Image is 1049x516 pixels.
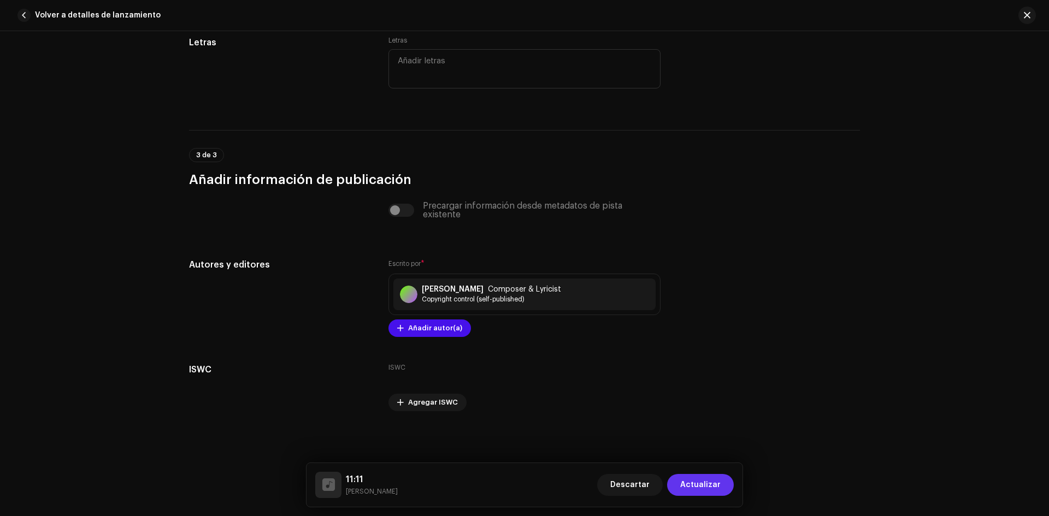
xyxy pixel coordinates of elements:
[346,486,398,497] small: 11:11
[422,295,561,304] span: Copyright control (self-published)
[189,36,371,49] h5: Letras
[488,285,561,294] span: Composer & Lyricist
[408,392,458,413] span: Agregar ISWC
[610,474,650,496] span: Descartar
[388,260,421,267] small: Escrito por
[388,363,405,372] label: ISWC
[422,285,484,294] strong: [PERSON_NAME]
[667,474,734,496] button: Actualizar
[196,152,217,158] span: 3 de 3
[346,473,398,486] h5: 11:11
[597,474,663,496] button: Descartar
[388,319,471,337] button: Añadir autor(a)
[680,474,721,496] span: Actualizar
[189,258,371,271] h5: Autores y editores
[189,363,371,376] h5: ISWC
[189,171,860,188] h3: Añadir información de publicación
[388,36,407,45] label: Letras
[408,317,462,339] span: Añadir autor(a)
[388,394,467,411] button: Agregar ISWC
